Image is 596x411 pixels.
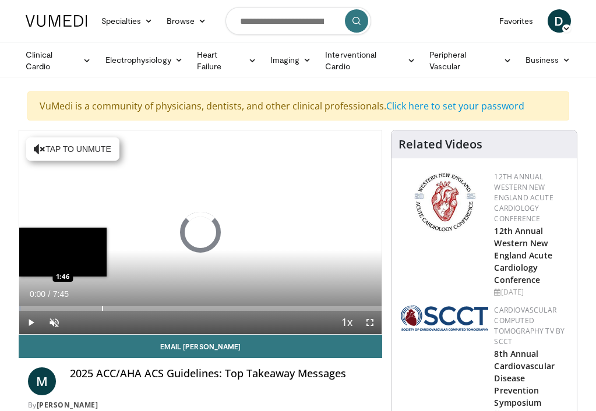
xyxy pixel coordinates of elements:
a: Email [PERSON_NAME] [19,335,383,358]
a: D [548,9,571,33]
img: 0954f259-7907-4053-a817-32a96463ecc8.png.150x105_q85_autocrop_double_scale_upscale_version-0.2.png [412,172,477,233]
div: Progress Bar [19,306,382,311]
a: Specialties [94,9,160,33]
img: 51a70120-4f25-49cc-93a4-67582377e75f.png.150x105_q85_autocrop_double_scale_upscale_version-0.2.png [401,305,488,331]
h4: Related Videos [398,137,482,151]
a: M [28,367,56,395]
a: 12th Annual Western New England Acute Cardiology Conference [494,225,552,285]
button: Play [19,311,43,334]
a: Cardiovascular Computed Tomography TV by SCCT [494,305,565,346]
video-js: Video Player [19,130,382,334]
a: 12th Annual Western New England Acute Cardiology Conference [494,172,553,224]
a: [PERSON_NAME] [37,400,98,410]
a: Click here to set your password [386,100,524,112]
span: 0:00 [30,289,45,299]
h4: 2025 ACC/AHA ACS Guidelines: Top Takeaway Messages [70,367,373,380]
a: Heart Failure [190,49,263,72]
button: Fullscreen [358,311,382,334]
a: 8th Annual Cardiovascular Disease Prevention Symposium [494,348,554,408]
a: Electrophysiology [98,48,190,72]
button: Playback Rate [335,311,358,334]
a: Clinical Cardio [19,49,98,72]
button: Unmute [43,311,66,334]
a: Imaging [263,48,319,72]
img: VuMedi Logo [26,15,87,27]
input: Search topics, interventions [225,7,371,35]
div: VuMedi is a community of physicians, dentists, and other clinical professionals. [27,91,569,121]
div: [DATE] [494,287,567,297]
a: Business [519,48,578,72]
a: Peripheral Vascular [422,49,519,72]
a: Favorites [492,9,541,33]
div: By [28,400,373,410]
a: Browse [160,9,213,33]
a: Interventional Cardio [318,49,422,72]
button: Tap to unmute [26,137,119,161]
span: 7:45 [53,289,69,299]
span: / [48,289,51,299]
